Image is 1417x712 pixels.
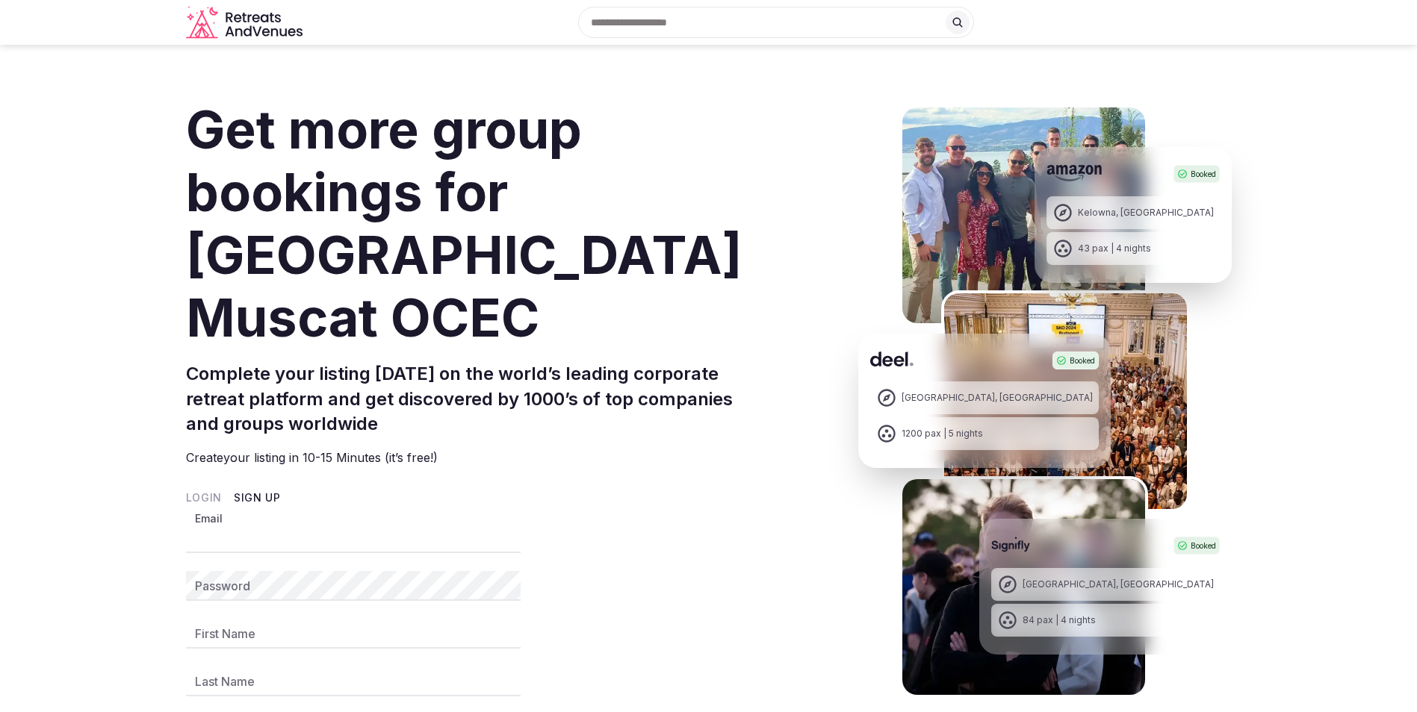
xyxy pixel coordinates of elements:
[902,392,1093,405] div: [GEOGRAPHIC_DATA], [GEOGRAPHIC_DATA]
[1023,614,1096,627] div: 84 pax | 4 nights
[234,490,281,505] button: Sign Up
[1173,537,1220,555] div: Booked
[1078,243,1151,255] div: 43 pax | 4 nights
[186,6,306,40] a: Visit the homepage
[186,99,767,349] h1: Get more group bookings for [GEOGRAPHIC_DATA] Muscat OCEC
[192,511,226,526] label: Email
[941,290,1190,512] img: Deel Spain Retreat
[186,449,767,466] p: Create your listing in 10-15 Minutes (it’s free!)
[899,476,1148,698] img: Signifly Portugal Retreat
[899,104,1148,326] img: Amazon Kelowna Retreat
[1023,578,1214,591] div: [GEOGRAPHIC_DATA], [GEOGRAPHIC_DATA]
[186,490,223,505] button: Login
[186,6,306,40] svg: Retreats and Venues company logo
[1078,207,1214,219] div: Kelowna, [GEOGRAPHIC_DATA]
[902,428,983,440] div: 1200 pax | 5 nights
[186,361,767,437] h2: Complete your listing [DATE] on the world’s leading corporate retreat platform and get discovered...
[1052,352,1099,369] div: Booked
[1173,165,1220,183] div: Booked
